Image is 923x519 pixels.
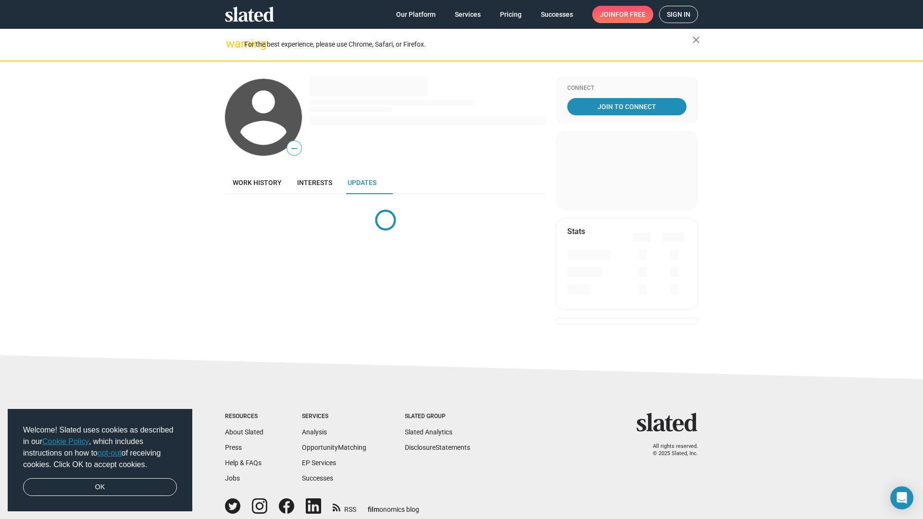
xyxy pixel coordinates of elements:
[368,506,379,513] span: film
[226,38,237,49] mat-icon: warning
[569,98,685,115] span: Join To Connect
[667,6,690,23] span: Sign in
[368,497,419,514] a: filmonomics blog
[340,171,384,194] a: Updates
[659,6,698,23] a: Sign in
[225,171,289,194] a: Work history
[287,142,301,155] span: —
[890,486,913,509] div: Open Intercom Messenger
[592,6,653,23] a: Joinfor free
[348,179,376,186] span: Updates
[333,499,356,514] a: RSS
[225,444,242,451] a: Press
[405,428,452,436] a: Slated Analytics
[302,428,327,436] a: Analysis
[302,459,336,467] a: EP Services
[42,437,89,445] a: Cookie Policy
[302,413,366,420] div: Services
[297,179,332,186] span: Interests
[225,474,240,482] a: Jobs
[455,6,481,23] span: Services
[289,171,340,194] a: Interests
[405,413,470,420] div: Slated Group
[492,6,529,23] a: Pricing
[396,6,436,23] span: Our Platform
[643,443,698,457] p: All rights reserved. © 2025 Slated, Inc.
[447,6,488,23] a: Services
[23,478,177,496] a: dismiss cookie message
[567,85,686,92] div: Connect
[233,179,282,186] span: Work history
[405,444,470,451] a: DisclosureStatements
[567,98,686,115] a: Join To Connect
[244,38,692,51] div: For the best experience, please use Chrome, Safari, or Firefox.
[302,444,366,451] a: OpportunityMatching
[225,413,263,420] div: Resources
[388,6,443,23] a: Our Platform
[541,6,573,23] span: Successes
[567,226,585,236] mat-card-title: Stats
[225,428,263,436] a: About Slated
[533,6,581,23] a: Successes
[690,34,702,46] mat-icon: close
[98,449,122,457] a: opt-out
[615,6,646,23] span: for free
[500,6,522,23] span: Pricing
[23,424,177,470] span: Welcome! Slated uses cookies as described in our , which includes instructions on how to of recei...
[8,409,192,512] div: cookieconsent
[225,459,262,467] a: Help & FAQs
[600,6,646,23] span: Join
[302,474,333,482] a: Successes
